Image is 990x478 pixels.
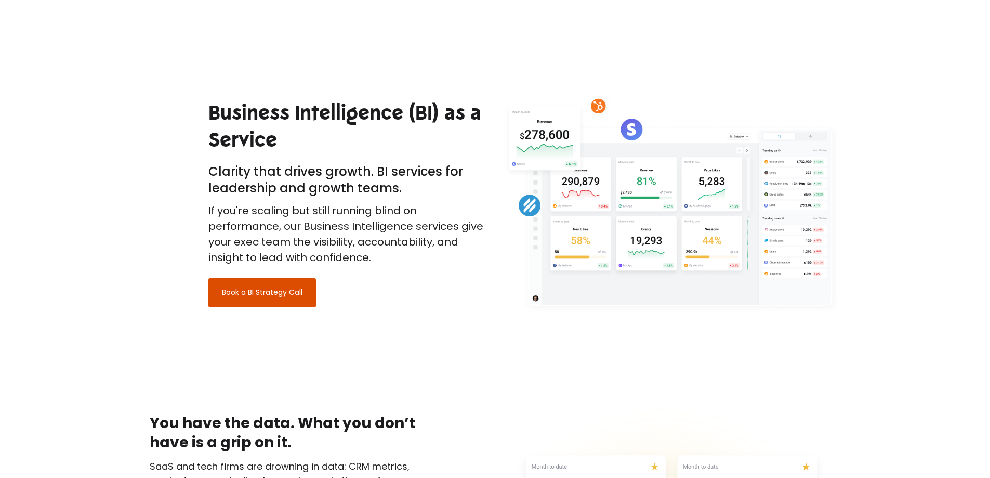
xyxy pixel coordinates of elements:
[208,203,487,265] p: If you're scaling but still running blind on performance, our Business Intelligence services give...
[208,100,487,153] h1: Business Intelligence (BI) as a Service
[208,163,487,197] h3: Clarity that drives growth. BI services for leadership and growth teams.
[503,93,840,315] img: Metrics (1)
[150,414,429,453] h2: You have the data. What you don’t have is a grip on it.
[208,278,316,307] a: Book a BI Strategy Call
